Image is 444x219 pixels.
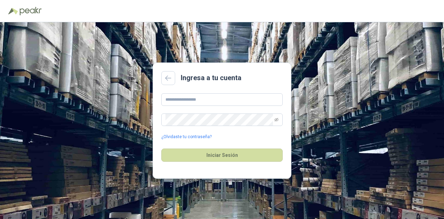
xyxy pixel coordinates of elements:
a: ¿Olvidaste tu contraseña? [161,134,212,140]
span: eye-invisible [274,118,279,122]
button: Iniciar Sesión [161,149,283,162]
img: Peakr [19,7,42,15]
img: Logo [8,8,18,15]
h2: Ingresa a tu cuenta [181,73,241,83]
